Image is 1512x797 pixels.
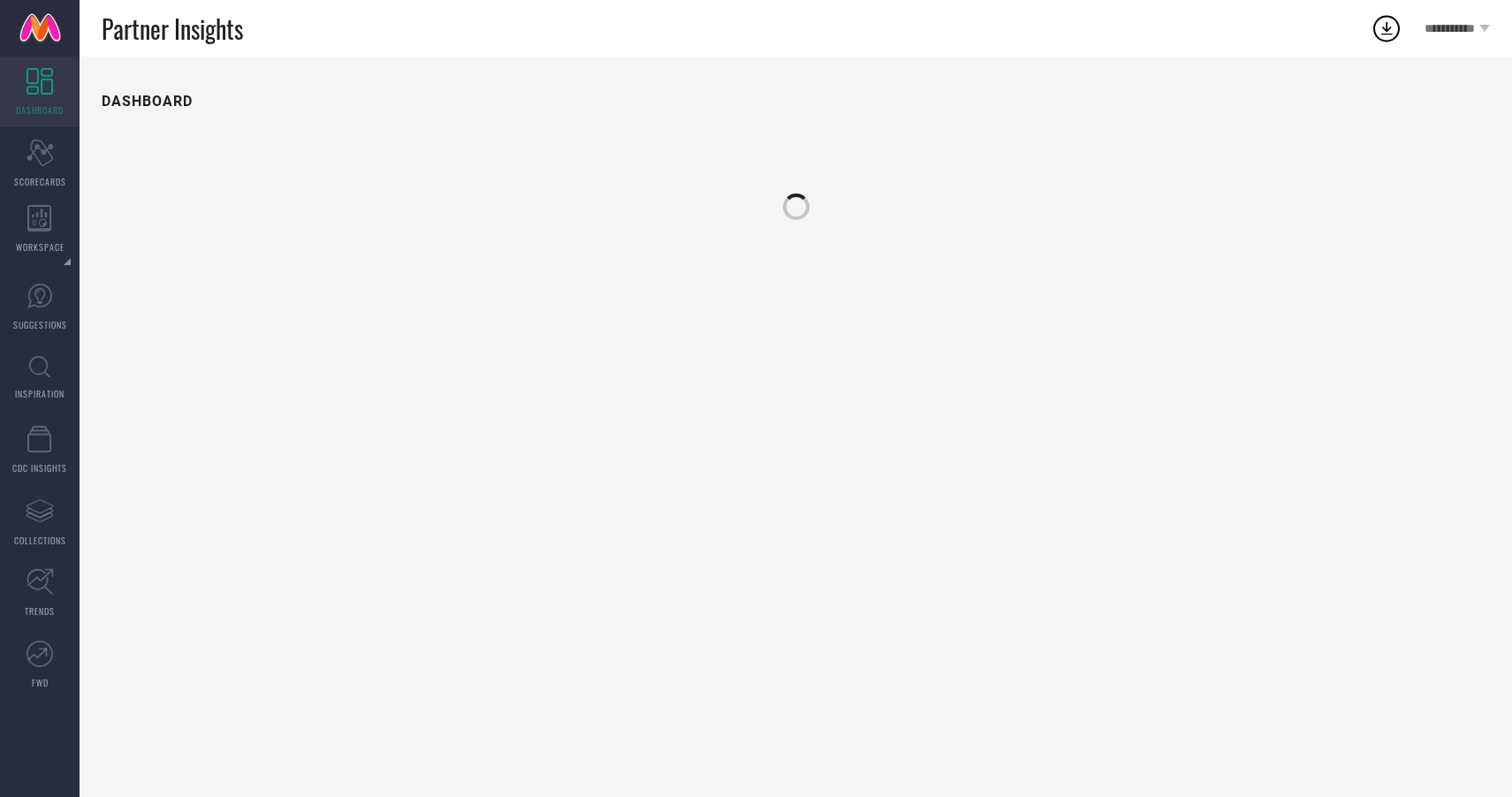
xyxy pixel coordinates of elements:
[102,93,193,110] h1: DASHBOARD
[1371,12,1402,44] div: Open download list
[16,240,65,254] span: WORKSPACE
[32,676,49,689] span: FWD
[13,318,67,331] span: SUGGESTIONS
[12,461,67,474] span: CDC INSIGHTS
[14,534,66,547] span: COLLECTIONS
[102,11,243,47] span: Partner Insights
[16,103,64,117] span: DASHBOARD
[25,604,55,618] span: TRENDS
[15,387,65,400] span: INSPIRATION
[14,175,66,188] span: SCORECARDS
